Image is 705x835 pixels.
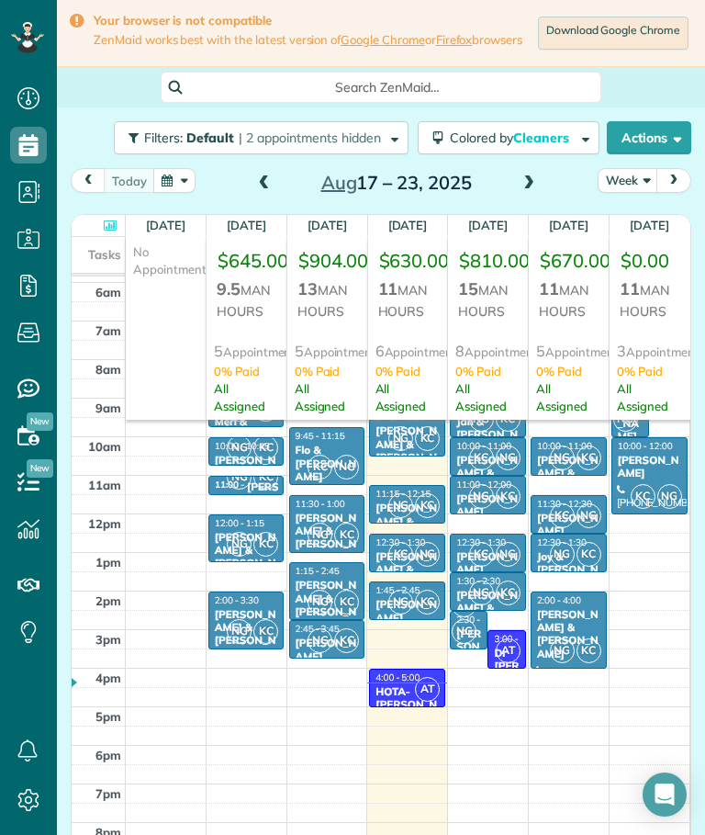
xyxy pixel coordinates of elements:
[295,363,360,380] div: 0% Paid
[617,277,682,324] div: Man Hours
[436,32,473,47] a: Firefox
[71,168,106,193] button: prev
[496,542,520,567] span: NG
[536,363,601,380] div: 0% Paid
[308,628,332,653] span: NG
[214,363,279,380] div: 0% Paid
[450,130,576,146] span: Colored by
[455,589,520,642] div: [PERSON_NAME] & [PERSON_NAME]
[95,632,121,647] span: 3pm
[146,218,185,232] a: [DATE]
[455,492,520,519] div: [PERSON_NAME]
[455,381,507,413] span: All Assigned
[576,638,601,663] span: KC
[617,454,682,480] div: [PERSON_NAME]
[496,581,520,605] span: KC
[27,459,53,478] span: New
[375,341,441,362] div: Appointments
[388,542,413,567] span: KC
[617,381,668,413] span: All Assigned
[88,478,121,492] span: 11am
[95,362,121,377] span: 8am
[456,479,511,491] span: 11:00 - 12:00
[576,542,601,567] span: KC
[95,786,121,801] span: 7pm
[630,218,669,232] a: [DATE]
[415,426,440,451] span: KC
[375,584,420,596] span: 1:45 - 2:45
[617,243,682,277] div: $0.00
[295,512,360,565] div: [PERSON_NAME] & [PERSON_NAME]
[536,381,587,413] span: All Assigned
[468,218,508,232] a: [DATE]
[536,277,601,324] div: Man Hours
[95,709,121,724] span: 5pm
[308,523,332,547] span: NG
[375,536,425,548] span: 12:30 - 1:30
[617,363,682,380] div: 0% Paid
[576,446,601,470] span: KC
[469,446,494,470] span: KC
[388,218,428,232] a: [DATE]
[455,550,520,577] div: [PERSON_NAME]
[455,277,520,324] div: Man Hours
[214,342,223,360] span: 5
[215,517,264,529] span: 12:00 - 1:15
[415,677,440,702] span: AT
[253,619,278,644] span: KC
[657,484,682,509] span: NG
[415,493,440,518] span: KC
[375,381,427,413] span: All Assigned
[618,440,673,452] span: 10:00 - 12:00
[321,171,357,194] span: Aug
[375,488,431,500] span: 11:15 - 12:15
[455,363,520,380] div: 0% Paid
[456,536,506,548] span: 12:30 - 1:30
[295,277,360,324] div: Man Hours
[114,121,408,154] button: Filters: Default | 2 appointments hidden
[308,455,332,480] span: KC
[105,121,408,154] a: Filters: Default | 2 appointments hidden
[95,593,121,608] span: 2pm
[455,415,520,455] div: Jan & [PERSON_NAME]
[186,130,235,146] span: Default
[295,637,360,663] div: [PERSON_NAME]
[388,590,413,615] span: NG
[536,454,601,507] div: [PERSON_NAME] & [PERSON_NAME]
[375,424,440,478] div: [PERSON_NAME] & [PERSON_NAME]
[550,542,575,567] span: NG
[295,341,360,362] div: Appointments
[537,594,581,606] span: 2:00 - 4:00
[341,32,425,47] a: Google Chrome
[617,341,682,362] div: Appointments
[217,278,241,299] span: 9.5
[493,647,520,713] div: Dr [PERSON_NAME]
[27,412,53,431] span: New
[95,401,121,415] span: 9am
[227,619,252,644] span: NG
[536,243,601,277] div: $670.00
[620,278,640,299] span: 11
[656,168,691,193] button: next
[537,536,587,548] span: 12:30 - 1:30
[539,278,559,299] span: 11
[296,623,340,635] span: 2:45 - 3:45
[375,502,440,555] div: [PERSON_NAME] & [PERSON_NAME]
[295,579,360,632] div: [PERSON_NAME] & [PERSON_NAME]
[95,285,121,299] span: 6am
[538,17,688,50] a: Download Google Chrome
[469,484,494,509] span: NG
[295,243,360,277] div: $904.00
[456,440,511,452] span: 10:00 - 11:00
[598,168,658,193] button: Week
[643,773,687,817] div: Open Intercom Messenger
[308,590,332,615] span: NG
[549,218,588,232] a: [DATE]
[95,748,121,762] span: 6pm
[296,430,345,442] span: 9:45 - 11:15
[536,608,601,661] div: [PERSON_NAME] & [PERSON_NAME]
[375,363,441,380] div: 0% Paid
[375,685,440,725] div: HOTA-[PERSON_NAME]
[607,121,691,154] button: Actions
[631,484,655,509] span: KC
